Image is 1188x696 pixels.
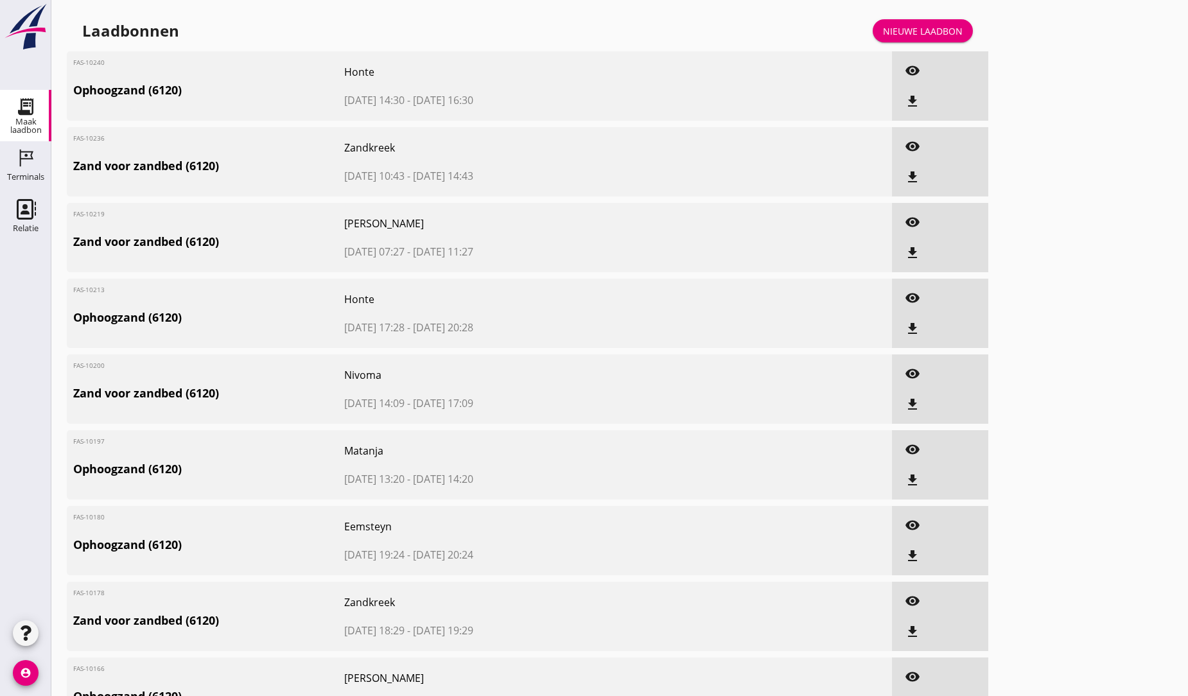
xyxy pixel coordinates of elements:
[82,21,179,41] div: Laadbonnen
[73,58,110,67] span: FAS-10240
[7,173,44,181] div: Terminals
[344,443,683,458] span: Matanja
[905,442,920,457] i: visibility
[73,588,110,598] span: FAS-10178
[73,385,344,402] span: Zand voor zandbed (6120)
[344,595,683,610] span: Zandkreek
[73,209,110,219] span: FAS-10219
[905,94,920,109] i: file_download
[905,63,920,78] i: visibility
[344,92,683,108] span: [DATE] 14:30 - [DATE] 16:30
[905,214,920,230] i: visibility
[73,285,110,295] span: FAS-10213
[344,519,683,534] span: Eemsteyn
[344,140,683,155] span: Zandkreek
[3,3,49,51] img: logo-small.a267ee39.svg
[344,670,683,686] span: [PERSON_NAME]
[344,168,683,184] span: [DATE] 10:43 - [DATE] 14:43
[73,437,110,446] span: FAS-10197
[73,157,344,175] span: Zand voor zandbed (6120)
[344,623,683,638] span: [DATE] 18:29 - [DATE] 19:29
[905,245,920,261] i: file_download
[73,536,344,553] span: Ophoogzand (6120)
[344,320,683,335] span: [DATE] 17:28 - [DATE] 20:28
[13,224,39,232] div: Relatie
[905,624,920,639] i: file_download
[73,460,344,478] span: Ophoogzand (6120)
[905,290,920,306] i: visibility
[344,244,683,259] span: [DATE] 07:27 - [DATE] 11:27
[73,134,110,143] span: FAS-10236
[905,593,920,609] i: visibility
[73,309,344,326] span: Ophoogzand (6120)
[344,291,683,307] span: Honte
[905,139,920,154] i: visibility
[344,547,683,562] span: [DATE] 19:24 - [DATE] 20:24
[905,366,920,381] i: visibility
[905,397,920,412] i: file_download
[13,660,39,686] i: account_circle
[905,170,920,185] i: file_download
[905,518,920,533] i: visibility
[905,321,920,336] i: file_download
[883,24,963,38] div: Nieuwe laadbon
[905,669,920,684] i: visibility
[344,396,683,411] span: [DATE] 14:09 - [DATE] 17:09
[344,367,683,383] span: Nivoma
[344,471,683,487] span: [DATE] 13:20 - [DATE] 14:20
[73,361,110,370] span: FAS-10200
[73,664,110,674] span: FAS-10166
[73,82,344,99] span: Ophoogzand (6120)
[905,473,920,488] i: file_download
[73,233,344,250] span: Zand voor zandbed (6120)
[344,216,683,231] span: [PERSON_NAME]
[344,64,683,80] span: Honte
[905,548,920,564] i: file_download
[73,612,344,629] span: Zand voor zandbed (6120)
[873,19,973,42] a: Nieuwe laadbon
[73,512,110,522] span: FAS-10180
